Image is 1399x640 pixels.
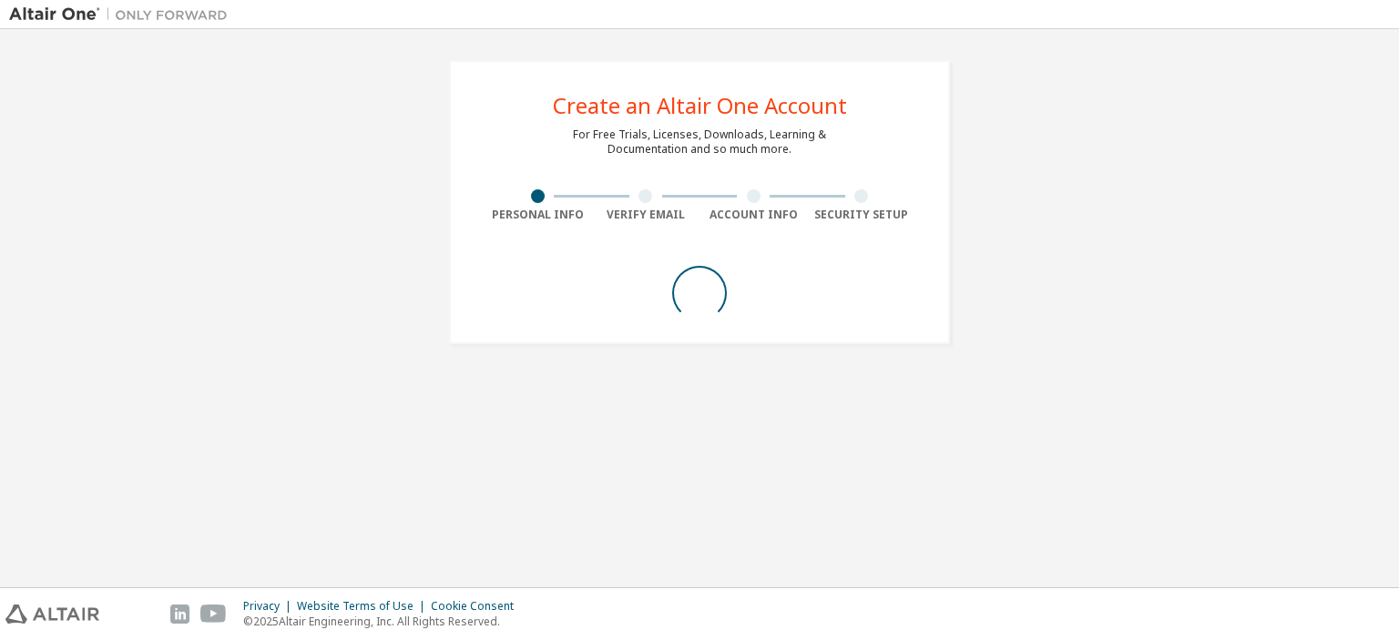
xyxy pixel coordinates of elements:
img: linkedin.svg [170,604,189,624]
div: Privacy [243,599,297,614]
img: Altair One [9,5,237,24]
div: Create an Altair One Account [553,95,847,117]
img: youtube.svg [200,604,227,624]
div: Account Info [699,208,808,222]
div: Security Setup [808,208,916,222]
p: © 2025 Altair Engineering, Inc. All Rights Reserved. [243,614,525,629]
img: altair_logo.svg [5,604,99,624]
div: Website Terms of Use [297,599,431,614]
div: Cookie Consent [431,599,525,614]
div: For Free Trials, Licenses, Downloads, Learning & Documentation and so much more. [573,127,826,157]
div: Personal Info [484,208,592,222]
div: Verify Email [592,208,700,222]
